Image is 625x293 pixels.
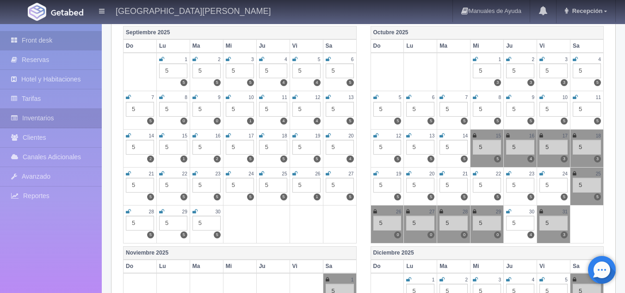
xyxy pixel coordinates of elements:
small: 17 [563,133,568,138]
small: 22 [496,171,501,176]
small: 12 [315,95,320,100]
th: Do [124,260,157,273]
div: 5 [159,63,187,78]
small: 10 [248,95,254,100]
small: 4 [598,57,601,62]
div: 5 [506,102,534,117]
small: 24 [563,171,568,176]
small: 21 [149,171,154,176]
label: 4 [280,79,287,86]
label: 5 [214,231,221,238]
small: 28 [463,209,468,214]
th: Sa [323,260,356,273]
th: Lu [404,39,437,53]
div: 5 [159,216,187,231]
th: Mi [470,39,504,53]
small: 26 [315,171,320,176]
div: 5 [439,140,468,155]
label: 5 [347,118,353,125]
label: 5 [394,156,401,162]
label: 3 [594,156,601,162]
div: 5 [226,63,254,78]
label: 4 [314,118,321,125]
div: 5 [573,140,601,155]
label: 5 [180,231,187,238]
div: 5 [473,216,501,231]
label: 5 [247,156,254,162]
label: 2 [147,156,154,162]
label: 5 [147,231,154,238]
label: 5 [180,79,187,86]
th: Ju [504,39,537,53]
small: 29 [496,209,501,214]
th: Octubre 2025 [371,26,604,39]
label: 5 [214,193,221,200]
div: 5 [159,102,187,117]
label: 5 [214,79,221,86]
div: 5 [373,102,402,117]
div: 5 [192,216,221,231]
div: 5 [439,178,468,193]
div: 5 [259,178,287,193]
th: Ma [190,260,223,273]
label: 2 [214,156,221,162]
div: 5 [473,63,501,78]
label: 5 [427,118,434,125]
label: 0 [461,231,468,238]
label: 5 [594,79,601,86]
label: 5 [494,156,501,162]
small: 15 [182,133,187,138]
div: 5 [292,178,321,193]
div: 5 [226,140,254,155]
label: 5 [561,193,568,200]
small: 9 [218,95,221,100]
th: Lu [156,260,190,273]
th: Mi [223,39,256,53]
small: 2 [532,57,534,62]
div: 5 [373,216,402,231]
label: 5 [280,156,287,162]
small: 4 [532,277,534,282]
th: Vi [537,260,570,273]
th: Do [124,39,157,53]
small: 6 [351,57,354,62]
small: 25 [596,171,601,176]
div: 5 [573,178,601,193]
small: 11 [596,95,601,100]
small: 13 [348,95,353,100]
div: 5 [439,216,468,231]
label: 5 [494,118,501,125]
h4: [GEOGRAPHIC_DATA][PERSON_NAME] [116,5,271,16]
th: Lu [156,39,190,53]
div: 5 [192,178,221,193]
small: 3 [251,57,254,62]
div: 5 [473,102,501,117]
th: Sa [570,260,604,273]
label: 5 [594,118,601,125]
small: 19 [315,133,320,138]
small: 3 [565,57,568,62]
label: 1 [314,193,321,200]
div: 5 [539,178,568,193]
div: 5 [406,140,434,155]
div: 5 [259,102,287,117]
small: 20 [348,133,353,138]
small: 1 [185,57,187,62]
label: 4 [280,118,287,125]
small: 20 [429,171,434,176]
label: 5 [247,79,254,86]
small: 31 [563,209,568,214]
label: 1 [247,118,254,125]
small: 30 [215,209,220,214]
label: 5 [147,193,154,200]
label: 5 [180,193,187,200]
div: 5 [473,140,501,155]
label: 3 [561,231,568,238]
small: 2 [218,57,221,62]
label: 4 [527,156,534,162]
div: 5 [159,178,187,193]
label: 5 [247,193,254,200]
label: 5 [427,193,434,200]
small: 30 [529,209,534,214]
div: 5 [539,216,568,231]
